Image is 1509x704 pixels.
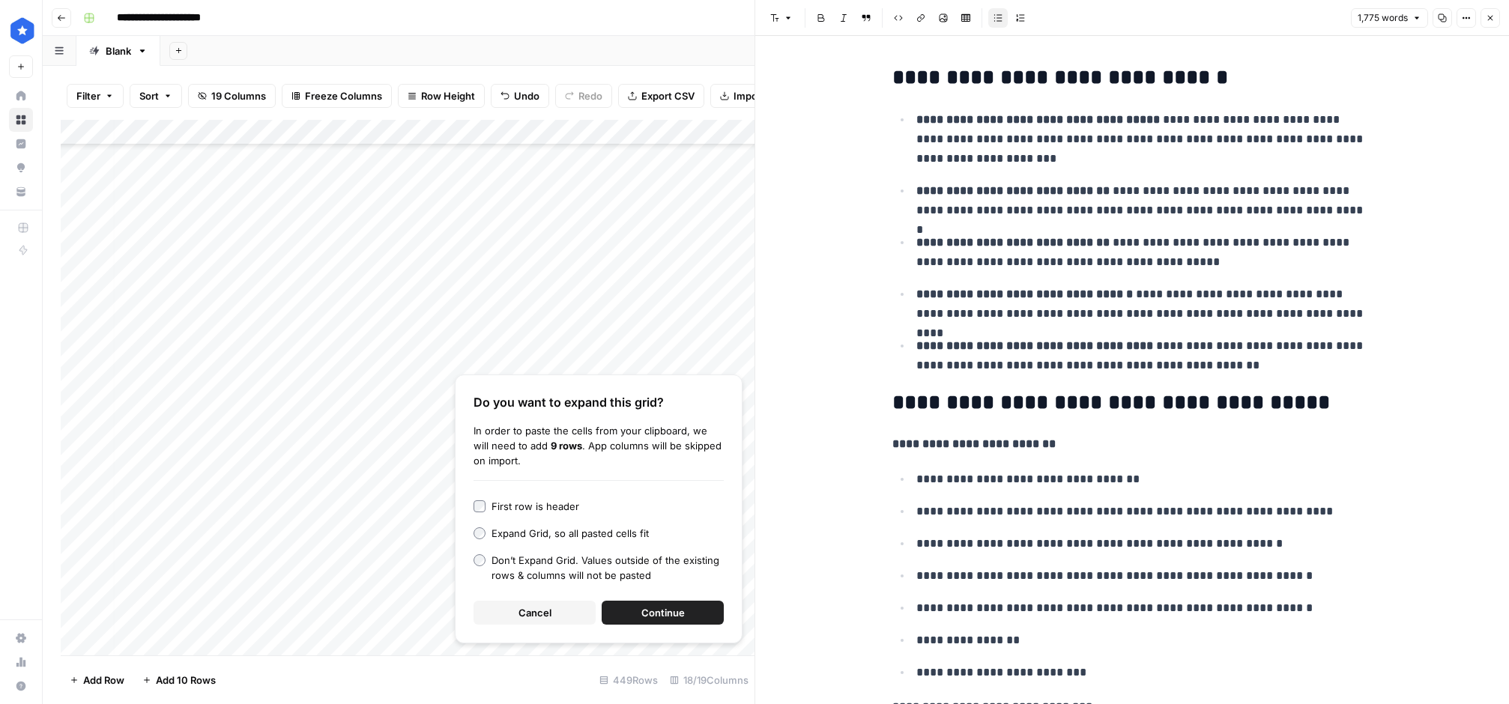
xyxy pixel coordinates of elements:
a: Browse [9,108,33,132]
span: Import CSV [734,88,787,103]
span: Freeze Columns [305,88,382,103]
input: Don’t Expand Grid. Values outside of the existing rows & columns will not be pasted [474,554,486,566]
a: Blank [76,36,160,66]
div: 18/19 Columns [664,668,754,692]
span: Redo [578,88,602,103]
span: Add Row [83,673,124,688]
div: First row is header [492,499,579,514]
button: Add Row [61,668,133,692]
div: Do you want to expand this grid? [474,393,724,411]
div: In order to paste the cells from your clipboard, we will need to add . App columns will be skippe... [474,423,724,468]
button: Sort [130,84,182,108]
button: Row Height [398,84,485,108]
div: Expand Grid, so all pasted cells fit [492,526,649,541]
button: Undo [491,84,549,108]
span: Cancel [518,605,551,620]
input: First row is header [474,500,486,512]
div: Don’t Expand Grid. Values outside of the existing rows & columns will not be pasted [492,553,724,583]
span: Row Height [421,88,475,103]
a: Your Data [9,180,33,204]
button: Freeze Columns [282,84,392,108]
span: Undo [514,88,539,103]
span: 1,775 words [1358,11,1408,25]
div: Blank [106,43,131,58]
a: Usage [9,650,33,674]
img: ConsumerAffairs Logo [9,17,36,44]
span: Add 10 Rows [156,673,216,688]
button: Import CSV [710,84,797,108]
button: 1,775 words [1351,8,1428,28]
button: Export CSV [618,84,704,108]
a: Home [9,84,33,108]
button: 19 Columns [188,84,276,108]
span: Sort [139,88,159,103]
div: 449 Rows [593,668,664,692]
button: Continue [602,601,724,625]
span: Export CSV [641,88,695,103]
button: Cancel [474,601,596,625]
b: 9 rows [551,440,582,452]
span: 19 Columns [211,88,266,103]
button: Workspace: ConsumerAffairs [9,12,33,49]
a: Opportunities [9,156,33,180]
button: Filter [67,84,124,108]
a: Settings [9,626,33,650]
span: Continue [641,605,685,620]
a: Insights [9,132,33,156]
button: Help + Support [9,674,33,698]
span: Filter [76,88,100,103]
button: Redo [555,84,612,108]
input: Expand Grid, so all pasted cells fit [474,527,486,539]
button: Add 10 Rows [133,668,225,692]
